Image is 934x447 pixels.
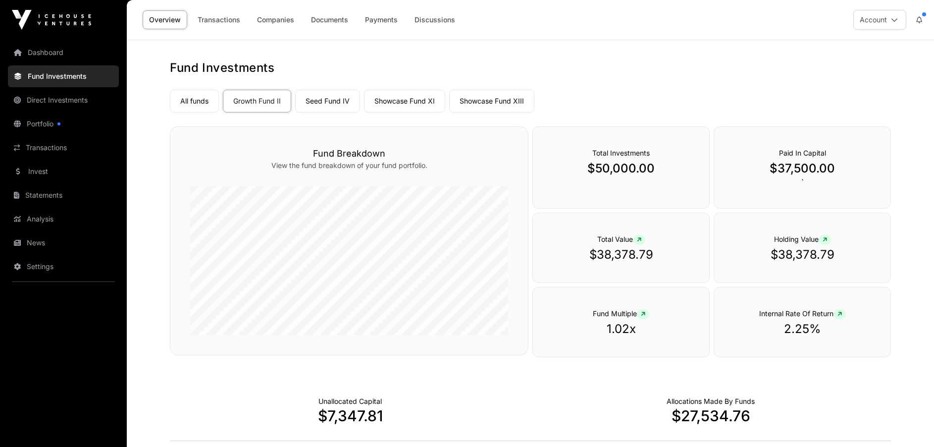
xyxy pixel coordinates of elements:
[593,309,649,318] span: Fund Multiple
[530,407,891,425] p: $27,534.76
[8,65,119,87] a: Fund Investments
[8,232,119,254] a: News
[223,90,291,112] a: Growth Fund II
[359,10,404,29] a: Payments
[8,42,119,63] a: Dashboard
[8,256,119,278] a: Settings
[170,407,530,425] p: $7,347.81
[170,90,219,112] a: All funds
[170,60,891,76] h1: Fund Investments
[191,10,247,29] a: Transactions
[408,10,462,29] a: Discussions
[853,10,906,30] button: Account
[364,90,445,112] a: Showcase Fund XI
[295,90,360,112] a: Seed Fund IV
[667,396,755,406] p: Capital Deployed Into Companies
[318,396,382,406] p: Cash not yet allocated
[190,147,508,161] h3: Fund Breakdown
[190,161,508,170] p: View the fund breakdown of your fund portfolio.
[8,184,119,206] a: Statements
[553,247,689,263] p: $38,378.79
[8,208,119,230] a: Analysis
[143,10,187,29] a: Overview
[251,10,301,29] a: Companies
[553,161,689,176] p: $50,000.00
[8,89,119,111] a: Direct Investments
[597,235,645,243] span: Total Value
[305,10,355,29] a: Documents
[12,10,91,30] img: Icehouse Ventures Logo
[8,161,119,182] a: Invest
[734,321,871,337] p: 2.25%
[714,126,891,209] div: `
[779,149,826,157] span: Paid In Capital
[884,399,934,447] iframe: Chat Widget
[8,113,119,135] a: Portfolio
[774,235,831,243] span: Holding Value
[734,247,871,263] p: $38,378.79
[449,90,534,112] a: Showcase Fund XIII
[553,321,689,337] p: 1.02x
[759,309,846,318] span: Internal Rate Of Return
[8,137,119,159] a: Transactions
[734,161,871,176] p: $37,500.00
[592,149,650,157] span: Total Investments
